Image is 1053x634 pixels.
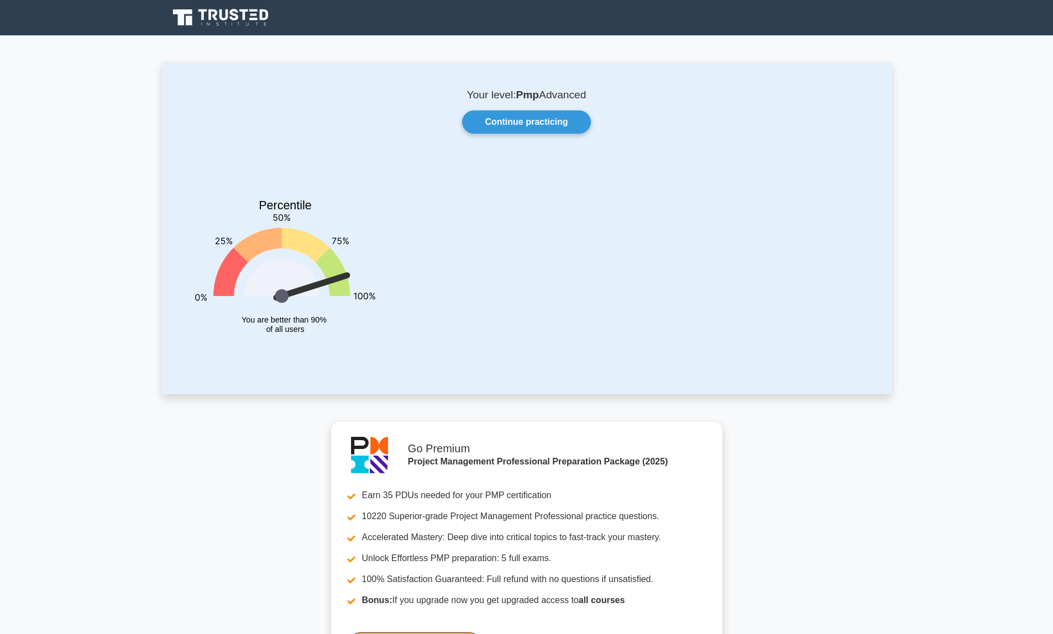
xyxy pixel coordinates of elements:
[266,325,304,334] tspan: of all users
[259,199,312,212] text: Percentile
[242,315,327,324] tspan: You are better than 90%
[462,110,590,134] a: Continue practicing
[188,88,865,102] p: Your level: Advanced
[516,89,539,101] b: Pmp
